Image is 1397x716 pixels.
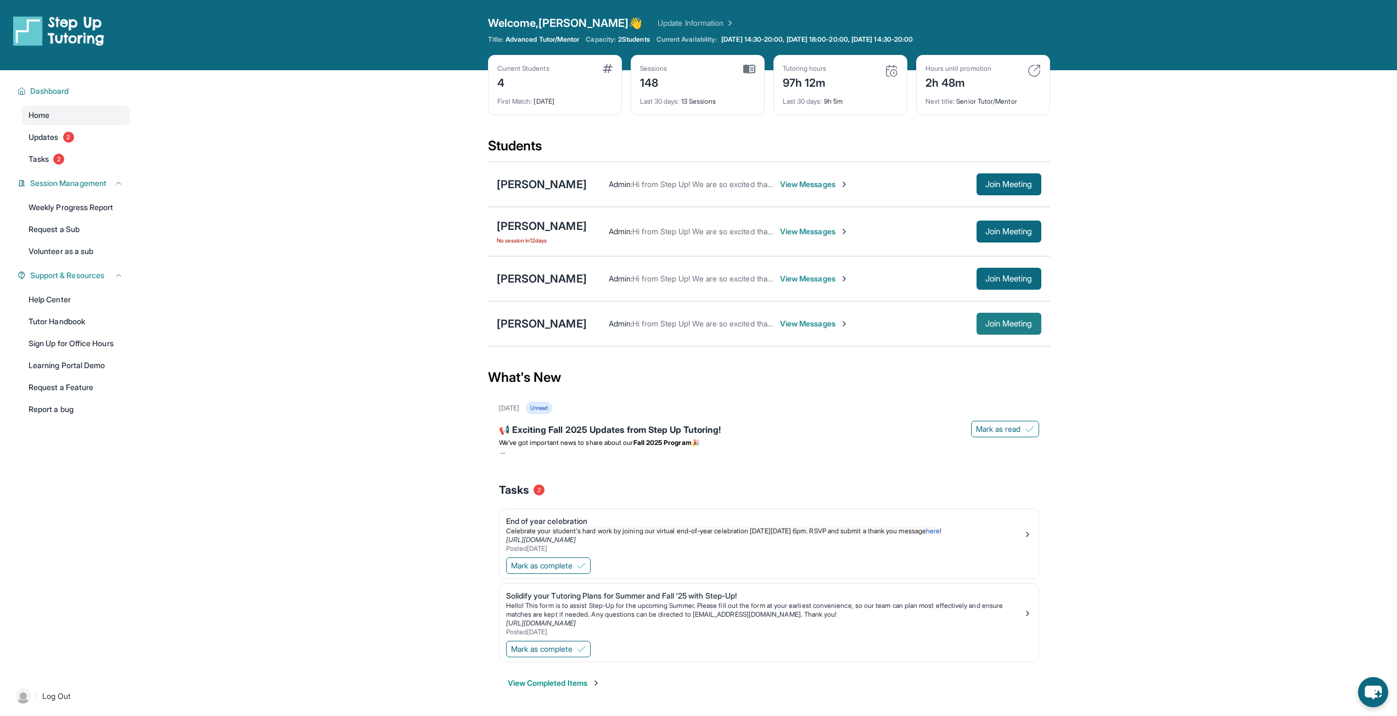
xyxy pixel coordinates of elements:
a: Weekly Progress Report [22,198,130,217]
a: Report a bug [22,399,130,419]
div: 97h 12m [783,73,827,91]
a: here [926,527,940,535]
button: Join Meeting [977,221,1041,243]
div: [DATE] [497,91,613,106]
div: Posted [DATE] [506,544,1023,553]
div: 📢 Exciting Fall 2025 Updates from Step Up Tutoring! [499,423,1039,438]
a: [URL][DOMAIN_NAME] [506,619,576,627]
span: Updates [29,132,59,143]
span: Title: [488,35,503,44]
span: Last 30 days : [640,97,680,105]
span: No session in 12 days [497,236,587,245]
div: [DATE] [499,404,519,413]
img: logo [13,15,104,46]
span: Last 30 days : [783,97,822,105]
div: Current Students [497,64,549,73]
button: Mark as complete [506,641,591,657]
span: Admin : [609,179,632,189]
a: Request a Sub [22,219,130,239]
a: Request a Feature [22,377,130,397]
div: Unread [526,402,552,414]
div: Senior Tutor/Mentor [925,91,1041,106]
span: Next title : [925,97,955,105]
div: Hours until promotion [925,64,991,73]
button: View Completed Items [508,678,601,689]
span: View Messages [780,273,849,284]
a: Tasks2 [22,149,130,169]
span: [DATE] 14:30-20:00, [DATE] 18:00-20:00, [DATE] 14:30-20:00 [721,35,913,44]
img: Chevron-Right [840,274,849,283]
button: Mark as read [971,421,1039,437]
span: View Messages [780,318,849,329]
a: [URL][DOMAIN_NAME] [506,535,576,544]
span: Join Meeting [985,181,1033,188]
button: Join Meeting [977,268,1041,290]
span: View Messages [780,226,849,237]
img: card [603,64,613,73]
img: card [1028,64,1041,77]
span: Mark as read [976,424,1021,435]
button: Mark as complete [506,557,591,574]
img: Mark as complete [577,645,586,653]
span: Current Availability: [657,35,717,44]
div: 2h 48m [925,73,991,91]
span: Mark as complete [511,560,573,571]
span: 2 Students [618,35,650,44]
a: Updates2 [22,127,130,147]
span: Log Out [42,691,71,702]
span: | [35,690,38,703]
div: [PERSON_NAME] [497,177,587,192]
a: [DATE] 14:30-20:00, [DATE] 18:00-20:00, [DATE] 14:30-20:00 [719,35,915,44]
div: Tutoring hours [783,64,827,73]
span: Tasks [29,154,49,165]
div: Posted [DATE] [506,628,1023,636]
div: 4 [497,73,549,91]
div: [PERSON_NAME] [497,218,587,234]
div: Sessions [640,64,667,73]
span: Celebrate your student's hard work by joining our virtual end-of-year celebration [DATE][DATE] 6p... [506,527,926,535]
span: 🎉 [692,438,700,447]
a: Home [22,105,130,125]
img: Chevron Right [723,18,734,29]
img: Chevron-Right [840,227,849,236]
div: 148 [640,73,667,91]
span: Capacity: [586,35,616,44]
span: We’ve got important news to share about our [499,438,633,447]
img: Mark as complete [577,561,586,570]
span: Support & Resources [30,270,104,281]
button: Dashboard [26,86,123,97]
span: Session Management [30,178,106,189]
img: Chevron-Right [840,319,849,328]
span: 2 [63,132,74,143]
a: Learning Portal Demo [22,356,130,375]
a: End of year celebrationCelebrate your student's hard work by joining our virtual end-of-year cele... [500,509,1039,555]
span: First Match : [497,97,532,105]
span: Mark as complete [511,644,573,655]
p: Hello! This form is to assist Step-Up for the upcoming Summer. Please fill out the form at your e... [506,601,1023,619]
button: chat-button [1358,677,1388,707]
button: Join Meeting [977,173,1041,195]
div: 9h 5m [783,91,898,106]
div: [PERSON_NAME] [497,271,587,286]
span: Home [29,110,49,121]
div: End of year celebration [506,516,1023,527]
a: |Log Out [11,684,130,708]
span: Tasks [499,482,529,498]
a: Tutor Handbook [22,312,130,331]
button: Support & Resources [26,270,123,281]
span: Dashboard [30,86,69,97]
img: user-img [15,689,31,704]
p: ! [506,527,1023,535]
button: Session Management [26,178,123,189]
span: Advanced Tutor/Mentor [506,35,579,44]
a: Solidify your Tutoring Plans for Summer and Fall '25 with Step-Up!Hello! This form is to assist S... [500,584,1039,639]
span: View Messages [780,179,849,190]
span: 2 [53,154,64,165]
a: Help Center [22,290,130,309]
span: Welcome, [PERSON_NAME] 👋 [488,15,643,31]
span: Admin : [609,274,632,283]
img: Chevron-Right [840,180,849,189]
button: Join Meeting [977,313,1041,335]
img: card [885,64,898,77]
img: Mark as read [1025,425,1034,433]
